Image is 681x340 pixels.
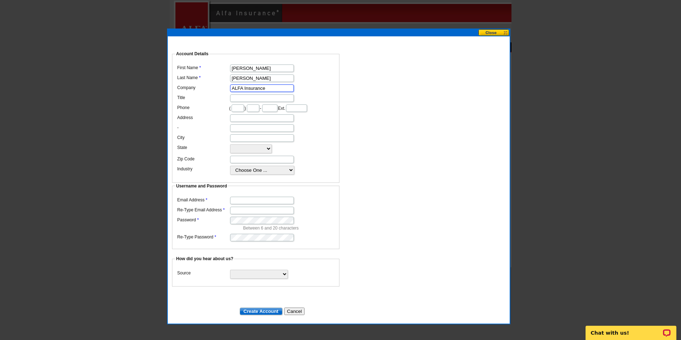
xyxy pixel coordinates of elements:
[240,308,282,315] input: Create Account
[176,51,209,57] legend: Account Details
[177,166,229,172] label: Industry
[177,234,229,240] label: Re-Type Password
[243,225,336,231] p: Between 6 and 20 characters
[177,114,229,121] label: Address
[177,270,229,276] label: Source
[284,308,305,315] button: Cancel
[177,144,229,151] label: State
[176,103,336,113] dd: ( ) - Ext.
[177,104,229,111] label: Phone
[177,134,229,141] label: City
[177,94,229,101] label: Title
[177,207,229,213] label: Re-Type Email Address
[176,183,228,189] legend: Username and Password
[177,124,229,131] label: -
[177,74,229,81] label: Last Name
[177,84,229,91] label: Company
[177,197,229,203] label: Email Address
[176,256,234,262] legend: How did you hear about us?
[581,318,681,340] iframe: LiveChat chat widget
[177,156,229,162] label: Zip Code
[177,217,229,223] label: Password
[177,65,229,71] label: First Name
